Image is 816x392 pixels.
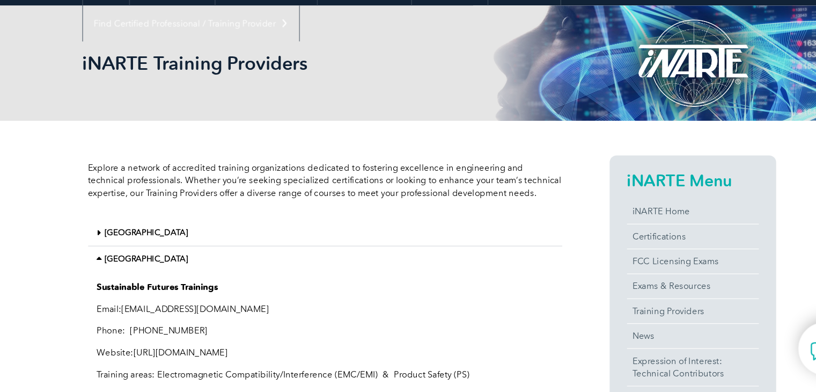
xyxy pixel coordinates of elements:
img: contact-chat.png [762,338,789,365]
strong: Sustainable Futures Trainings [100,289,212,299]
p: Explore a network of accredited training organizations dedicated to fostering excellence in engin... [92,178,532,213]
a: Find Certified Professional / Training Provider [87,33,288,67]
a: Exams & Resources [592,282,714,305]
a: [GEOGRAPHIC_DATA] [107,239,185,249]
h2: iNARTE Menu [592,187,714,204]
img: en [799,4,813,14]
a: Training Providers [592,306,714,328]
p: Training areas: Electromagnetic Compatibility/Interference (EMC/EMI) & Product Safety (PS) [100,370,524,382]
p: Website: [100,350,524,361]
a: News [592,329,714,351]
p: Email: [100,309,524,321]
h1: iNARTE Training Providers [86,76,498,97]
div: [GEOGRAPHIC_DATA] [92,233,532,257]
a: Expression of Interest:Technical Contributors [592,352,714,386]
div: [GEOGRAPHIC_DATA] [92,257,532,280]
a: Certifications [592,236,714,259]
a: iNARTE Home [592,213,714,236]
a: FCC Licensing Exams [592,259,714,282]
p: Phone: [PHONE_NUMBER] [100,329,524,341]
a: [URL][DOMAIN_NAME] [134,351,222,360]
a: [EMAIL_ADDRESS][DOMAIN_NAME] [123,310,260,320]
a: [GEOGRAPHIC_DATA] [107,264,185,273]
